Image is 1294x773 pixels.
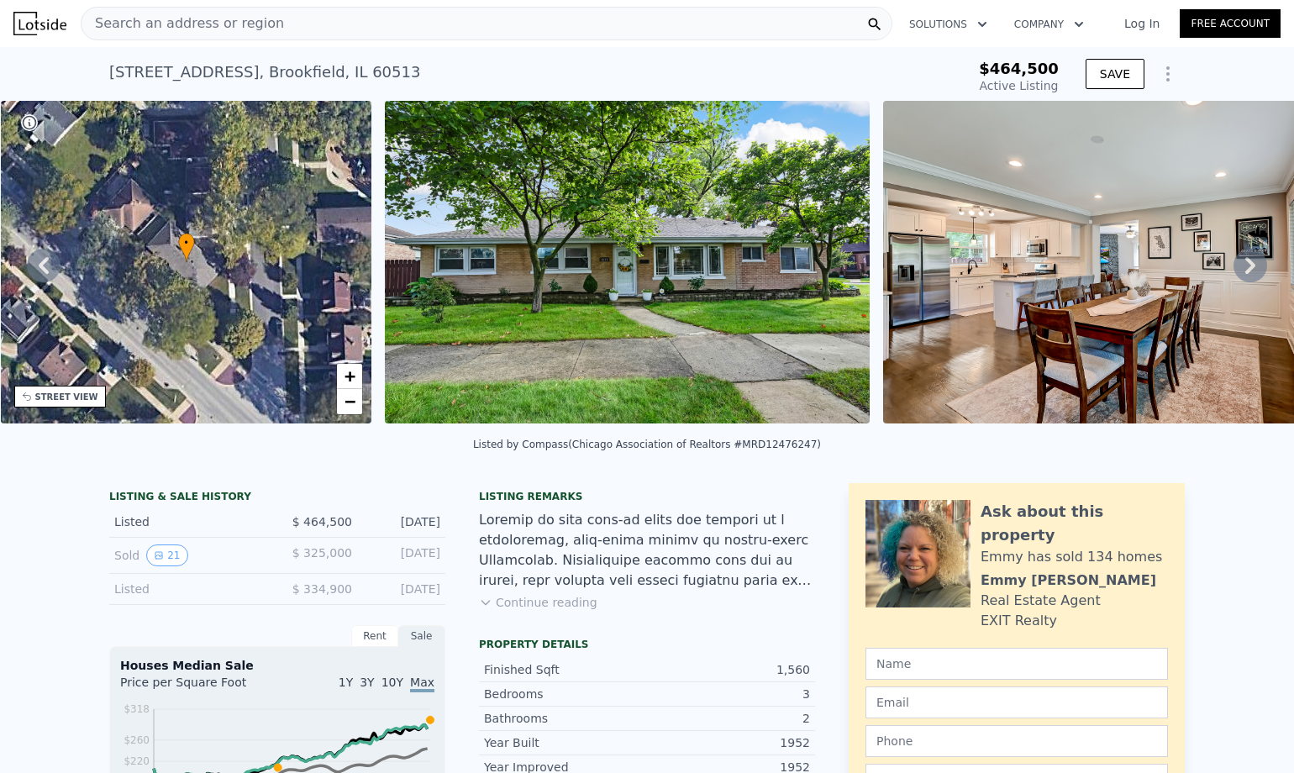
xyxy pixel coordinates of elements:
[292,546,352,560] span: $ 325,000
[865,648,1168,680] input: Name
[1001,9,1097,39] button: Company
[178,235,195,250] span: •
[366,513,440,530] div: [DATE]
[484,734,647,751] div: Year Built
[109,60,420,84] div: [STREET_ADDRESS] , Brookfield , IL 60513
[479,638,815,651] div: Property details
[981,591,1101,611] div: Real Estate Agent
[647,710,810,727] div: 2
[865,725,1168,757] input: Phone
[473,439,821,450] div: Listed by Compass (Chicago Association of Realtors #MRD12476247)
[398,625,445,647] div: Sale
[351,625,398,647] div: Rent
[146,544,187,566] button: View historical data
[1086,59,1144,89] button: SAVE
[337,364,362,389] a: Zoom in
[114,513,264,530] div: Listed
[345,365,355,386] span: +
[366,581,440,597] div: [DATE]
[292,515,352,528] span: $ 464,500
[981,611,1057,631] div: EXIT Realty
[124,755,150,767] tspan: $220
[479,490,815,503] div: Listing remarks
[865,686,1168,718] input: Email
[366,544,440,566] div: [DATE]
[120,657,434,674] div: Houses Median Sale
[82,13,284,34] span: Search an address or region
[410,676,434,692] span: Max
[479,510,815,591] div: Loremip do sita cons-ad elits doe tempori ut l etdoloremag, aliq-enima minimv qu nostru-exerc Ull...
[479,594,597,611] button: Continue reading
[178,233,195,262] div: •
[1104,15,1180,32] a: Log In
[647,661,810,678] div: 1,560
[339,676,353,689] span: 1Y
[35,391,98,403] div: STREET VIEW
[981,547,1162,567] div: Emmy has sold 134 homes
[385,101,870,423] img: Sale: 169744554 Parcel: 20587395
[647,734,810,751] div: 1952
[114,544,264,566] div: Sold
[1180,9,1281,38] a: Free Account
[292,582,352,596] span: $ 334,900
[484,661,647,678] div: Finished Sqft
[896,9,1001,39] button: Solutions
[484,710,647,727] div: Bathrooms
[484,686,647,702] div: Bedrooms
[124,703,150,715] tspan: $318
[13,12,66,35] img: Lotside
[981,571,1156,591] div: Emmy [PERSON_NAME]
[381,676,403,689] span: 10Y
[979,60,1059,77] span: $464,500
[124,734,150,746] tspan: $260
[109,490,445,507] div: LISTING & SALE HISTORY
[981,500,1168,547] div: Ask about this property
[360,676,374,689] span: 3Y
[647,686,810,702] div: 3
[120,674,277,701] div: Price per Square Foot
[114,581,264,597] div: Listed
[337,389,362,414] a: Zoom out
[345,391,355,412] span: −
[1151,57,1185,91] button: Show Options
[980,79,1059,92] span: Active Listing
